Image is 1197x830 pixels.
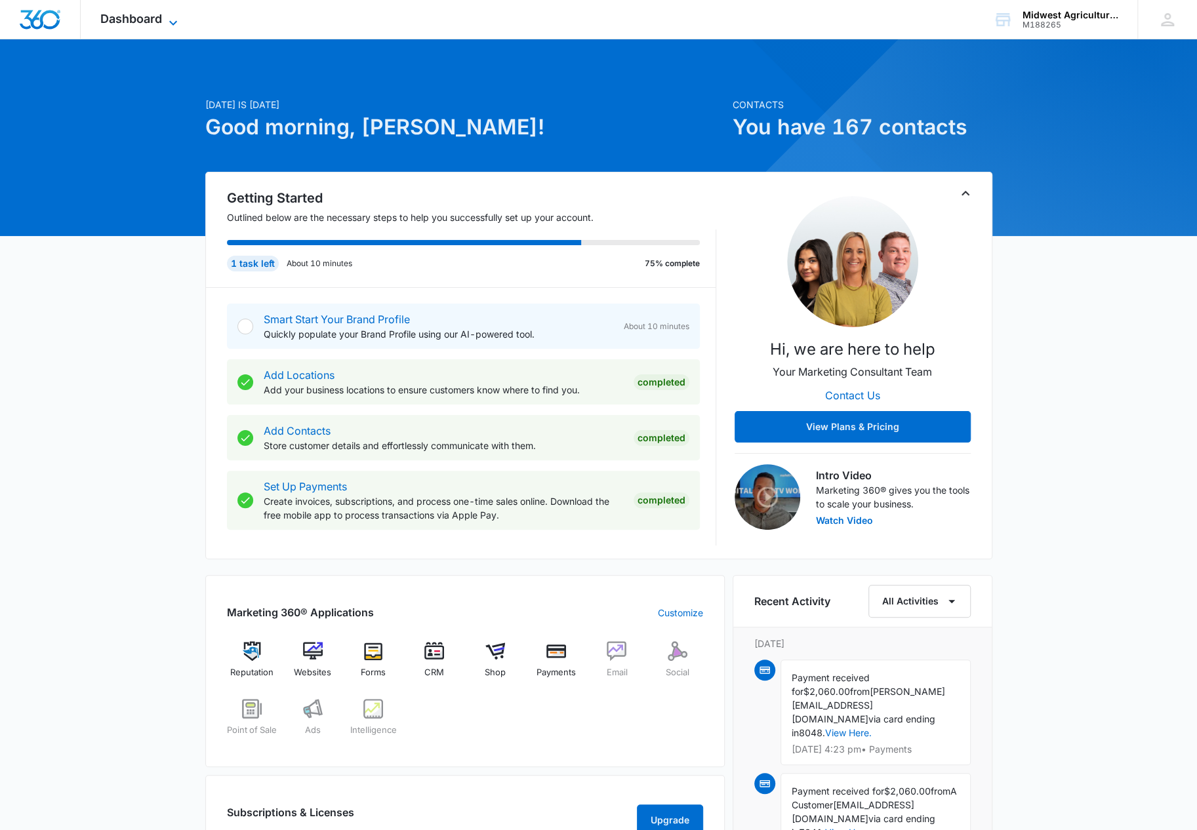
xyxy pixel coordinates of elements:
span: from [931,785,950,797]
button: All Activities [868,585,971,618]
span: Social [666,666,689,679]
p: Marketing 360® gives you the tools to scale your business. [816,483,971,511]
button: Watch Video [816,516,873,525]
a: CRM [409,641,460,688]
div: Completed [634,430,689,446]
p: [DATE] is [DATE] [205,98,725,111]
p: Contacts [733,98,992,111]
p: Your Marketing Consultant Team [773,364,932,380]
span: [PERSON_NAME] [870,686,945,697]
span: Payment received for [792,785,884,797]
h1: Good morning, [PERSON_NAME]! [205,111,725,143]
h2: Getting Started [227,188,716,208]
a: Add Contacts [264,424,331,437]
p: Hi, we are here to help [770,338,935,361]
span: Payments [537,666,576,679]
span: Intelligence [350,724,397,737]
p: [DATE] 4:23 pm • Payments [792,745,960,754]
span: Payment received for [792,672,870,697]
a: Shop [470,641,521,688]
span: CRM [424,666,444,679]
a: Set Up Payments [264,480,347,493]
a: Email [592,641,642,688]
img: Intro Video [735,464,800,530]
span: Shop [485,666,506,679]
p: Quickly populate your Brand Profile using our AI-powered tool. [264,327,613,341]
div: account id [1023,20,1118,30]
a: Payments [531,641,581,688]
span: $2,060.00 [884,785,931,797]
a: Ads [287,699,338,746]
span: About 10 minutes [624,321,689,332]
a: Forms [348,641,399,688]
p: Store customer details and effortlessly communicate with them. [264,439,623,452]
div: Completed [634,492,689,508]
span: from [850,686,870,697]
div: 1 task left [227,256,279,271]
p: [DATE] [754,637,971,650]
span: Dashboard [100,12,162,26]
span: Reputation [230,666,274,679]
p: 75% complete [645,258,700,269]
span: [EMAIL_ADDRESS][DOMAIN_NAME] [792,700,873,724]
p: Outlined below are the necessary steps to help you successfully set up your account. [227,210,716,224]
span: Ads [305,724,321,737]
span: Forms [361,666,386,679]
a: Point of Sale [227,699,277,746]
h3: Intro Video [816,467,971,483]
div: Completed [634,374,689,390]
div: account name [1023,10,1118,20]
h2: Marketing 360® Applications [227,604,374,620]
button: View Plans & Pricing [735,411,971,443]
span: [EMAIL_ADDRESS][DOMAIN_NAME] [792,799,914,824]
a: Social [653,641,703,688]
a: Smart Start Your Brand Profile [264,313,410,326]
a: Intelligence [348,699,399,746]
h6: Recent Activity [754,593,830,609]
p: About 10 minutes [287,258,352,269]
p: Create invoices, subscriptions, and process one-time sales online. Download the free mobile app t... [264,494,623,522]
a: Customize [658,606,703,620]
button: Contact Us [812,380,893,411]
span: Point of Sale [227,724,277,737]
button: Toggle Collapse [958,186,973,201]
a: Websites [287,641,338,688]
span: 8048. [799,727,825,738]
span: $2,060.00 [803,686,850,697]
a: View Here. [825,727,872,738]
span: Email [606,666,627,679]
a: Add Locations [264,368,335,382]
span: Websites [294,666,331,679]
h1: You have 167 contacts [733,111,992,143]
a: Reputation [227,641,277,688]
p: Add your business locations to ensure customers know where to find you. [264,383,623,397]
